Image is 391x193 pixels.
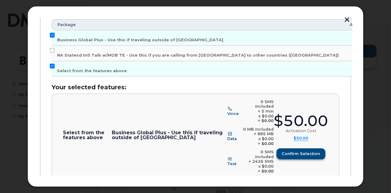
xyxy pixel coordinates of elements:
span: + 2426 SMS x [249,159,274,169]
summary: $50.00 [294,136,308,141]
iframe: Messenger Launcher [364,166,386,188]
span: Text [227,161,236,166]
div: $50.00 [274,113,328,128]
span: $0.00 = [258,164,274,173]
b: $0.00 [261,169,274,173]
h3: Your selected features: [52,84,339,91]
button: Confirm selection [276,148,325,159]
span: $0.00 = [258,114,274,123]
span: Voice [227,111,239,116]
b: $0.00 [261,118,274,123]
span: Data [227,136,237,141]
span: + 5 min x [258,109,274,118]
span: Confirm selection [282,151,320,157]
span: + 885 MB x [254,132,274,141]
span: NA Statesd Intl Talk w/MOB TE - Use this if you are calling from [GEOGRAPHIC_DATA] to other count... [57,53,339,58]
div: 0 MB included [242,127,274,132]
span: $0.00 = [258,136,274,146]
p: Select from the features above [63,130,112,140]
span: Select from the features above [57,69,127,73]
span: Business Global Plus - Use this if traveling outside of [GEOGRAPHIC_DATA] [57,38,223,42]
div: 0 SMS included [241,150,274,159]
p: Business Global Plus - Use this if traveling outside of [GEOGRAPHIC_DATA] [112,130,227,140]
th: Package [52,19,344,30]
div: 0 SMS included [244,99,274,109]
b: $0.00 [261,141,274,146]
th: Amount [344,19,372,30]
div: Activation Cost [286,128,316,133]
